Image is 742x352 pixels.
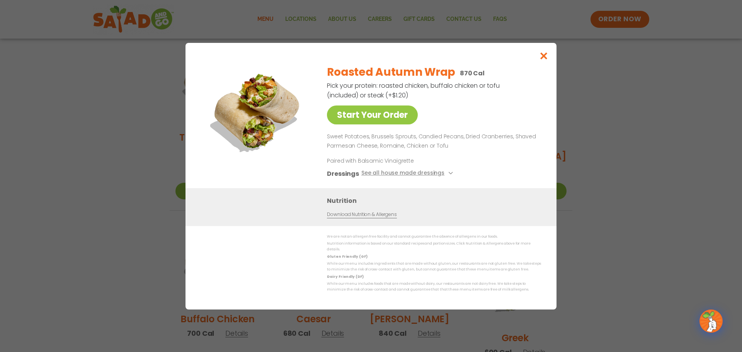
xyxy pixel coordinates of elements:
img: Featured product photo for Roasted Autumn Wrap [203,58,311,167]
img: wpChatIcon [700,310,722,332]
p: Paired with Balsamic Vinaigrette [327,156,470,165]
p: While our menu includes foods that are made without dairy, our restaurants are not dairy free. We... [327,281,541,293]
strong: Gluten Friendly (GF) [327,254,367,258]
p: Sweet Potatoes, Brussels Sprouts, Candied Pecans, Dried Cranberries, Shaved Parmesan Cheese, Roma... [327,132,538,151]
p: We are not an allergen free facility and cannot guarantee the absence of allergens in our foods. [327,234,541,240]
a: Download Nutrition & Allergens [327,211,397,218]
button: Close modal [531,43,556,69]
h3: Dressings [327,168,359,178]
a: Start Your Order [327,105,418,124]
strong: Dairy Friendly (DF) [327,274,363,279]
p: Nutrition information is based on our standard recipes and portion sizes. Click Nutrition & Aller... [327,241,541,253]
h2: Roasted Autumn Wrap [327,64,455,80]
p: While our menu includes ingredients that are made without gluten, our restaurants are not gluten ... [327,261,541,273]
p: Pick your protein: roasted chicken, buffalo chicken or tofu (included) or steak (+$1.20) [327,81,501,100]
p: 870 Cal [460,68,485,78]
button: See all house made dressings [361,168,455,178]
h3: Nutrition [327,196,545,205]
